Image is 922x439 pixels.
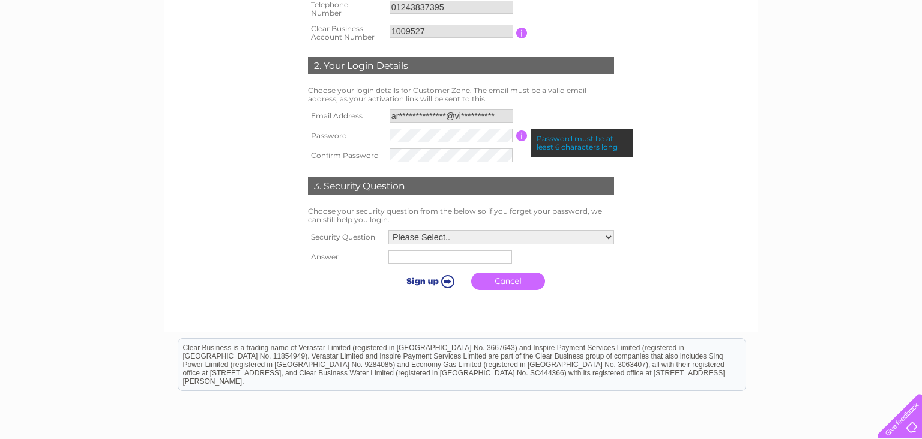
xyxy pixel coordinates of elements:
th: Security Question [305,227,385,247]
a: 0333 014 3131 [696,6,779,21]
th: Email Address [305,106,387,126]
a: Telecoms [818,51,854,60]
div: Clear Business is a trading name of Verastar Limited (registered in [GEOGRAPHIC_DATA] No. 3667643... [178,7,746,58]
th: Clear Business Account Number [305,21,387,45]
a: Energy [784,51,810,60]
a: Contact [885,51,915,60]
a: Cancel [471,273,545,290]
td: Choose your security question from the below so if you forget your password, we can still help yo... [305,204,617,227]
input: Information [516,130,528,141]
th: Answer [305,247,385,267]
th: Password [305,126,387,145]
a: Blog [861,51,878,60]
th: Confirm Password [305,145,387,165]
a: Water [754,51,777,60]
div: 2. Your Login Details [308,57,614,75]
input: Information [516,28,528,38]
input: Submit [391,273,465,289]
div: 3. Security Question [308,177,614,195]
div: Password must be at least 6 characters long [531,129,633,157]
img: logo.png [32,31,94,68]
td: Choose your login details for Customer Zone. The email must be a valid email address, as your act... [305,83,617,106]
